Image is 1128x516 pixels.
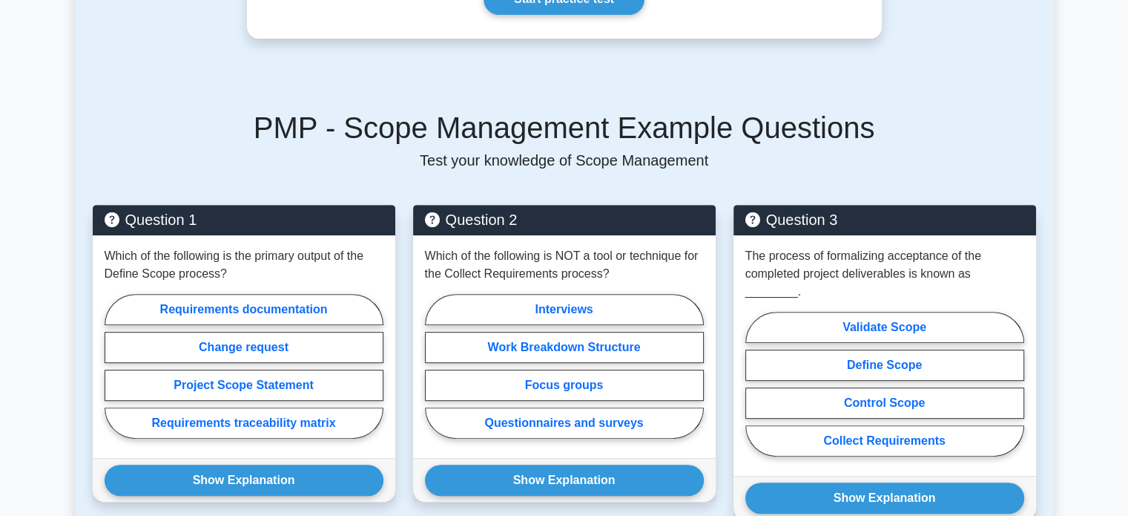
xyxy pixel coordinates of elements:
button: Show Explanation [425,465,704,496]
label: Work Breakdown Structure [425,332,704,363]
label: Collect Requirements [745,425,1024,457]
label: Change request [105,332,383,363]
label: Requirements documentation [105,294,383,325]
label: Define Scope [745,350,1024,381]
p: The process of formalizing acceptance of the completed project deliverables is known as ________. [745,247,1024,301]
p: Which of the following is the primary output of the Define Scope process? [105,247,383,283]
p: Which of the following is NOT a tool or technique for the Collect Requirements process? [425,247,704,283]
h5: PMP - Scope Management Example Questions [93,110,1036,146]
label: Control Scope [745,388,1024,419]
h5: Question 3 [745,211,1024,229]
label: Requirements traceability matrix [105,408,383,439]
label: Validate Scope [745,312,1024,343]
h5: Question 2 [425,211,704,229]
p: Test your knowledge of Scope Management [93,151,1036,169]
button: Show Explanation [745,483,1024,514]
h5: Question 1 [105,211,383,229]
label: Questionnaires and surveys [425,408,704,439]
label: Focus groups [425,370,704,401]
label: Interviews [425,294,704,325]
button: Show Explanation [105,465,383,496]
label: Project Scope Statement [105,370,383,401]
